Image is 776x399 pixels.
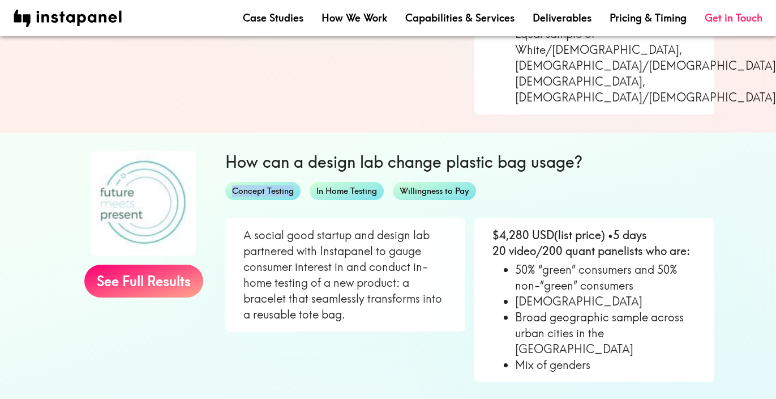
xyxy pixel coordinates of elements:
img: instapanel [14,10,122,27]
li: Equal sample of White/[DEMOGRAPHIC_DATA], [DEMOGRAPHIC_DATA]/[DEMOGRAPHIC_DATA], [DEMOGRAPHIC_DAT... [515,26,696,105]
h6: How can a design lab change plastic bag usage? [225,151,714,173]
a: Pricing & Timing [610,11,687,25]
a: How We Work [321,11,387,25]
span: Concept Testing [225,185,301,197]
span: Willingness to Pay [393,185,476,197]
p: A social good startup and design lab partnered with Instapanel to gauge consumer interest in and ... [243,227,447,322]
a: Get in Touch [705,11,762,25]
img: Future Meets Present logo [91,151,196,256]
li: Broad geographic sample across urban cities in the [GEOGRAPHIC_DATA] [515,309,696,357]
li: 50% “green” consumers and 50% non-”green” consumers [515,262,696,294]
li: [DEMOGRAPHIC_DATA] [515,294,696,309]
a: Deliverables [533,11,591,25]
a: Capabilities & Services [405,11,515,25]
p: $4,280 USD (list price) • 5 days 20 video/200 quant panelists who are: [492,227,696,259]
li: Mix of genders [515,357,696,373]
span: In Home Testing [310,185,384,197]
a: See Full Results [84,265,203,298]
a: Case Studies [243,11,303,25]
